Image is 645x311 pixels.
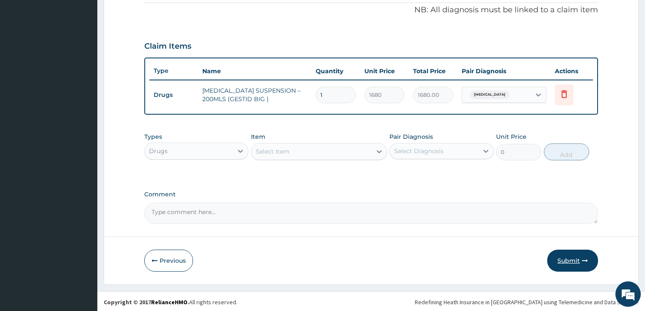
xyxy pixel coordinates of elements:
label: Pair Diagnosis [389,132,433,141]
th: Unit Price [360,63,409,80]
div: Drugs [149,147,168,155]
a: RelianceHMO [151,298,187,306]
button: Add [544,143,589,160]
th: Quantity [311,63,360,80]
label: Comment [144,191,598,198]
div: Chat with us now [44,47,142,58]
div: Select Diagnosis [394,147,444,155]
button: Submit [547,250,598,272]
span: We're online! [49,99,117,184]
th: Total Price [409,63,458,80]
th: Type [149,63,198,79]
label: Unit Price [496,132,526,141]
textarea: Type your message and hit 'Enter' [4,215,161,245]
div: Select Item [256,147,289,156]
strong: Copyright © 2017 . [104,298,189,306]
h3: Claim Items [144,42,191,51]
th: Name [198,63,312,80]
th: Actions [551,63,593,80]
label: Types [144,133,162,140]
p: NB: All diagnosis must be linked to a claim item [144,5,598,16]
span: [MEDICAL_DATA] [470,91,510,99]
th: Pair Diagnosis [458,63,551,80]
button: Previous [144,250,193,272]
img: d_794563401_company_1708531726252_794563401 [16,42,34,63]
div: Redefining Heath Insurance in [GEOGRAPHIC_DATA] using Telemedicine and Data Science! [415,298,639,306]
label: Item [251,132,265,141]
div: Minimize live chat window [139,4,159,25]
td: [MEDICAL_DATA] SUSPENSION – 200MLS (GESTID BIG ) [198,82,312,107]
td: Drugs [149,87,198,103]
